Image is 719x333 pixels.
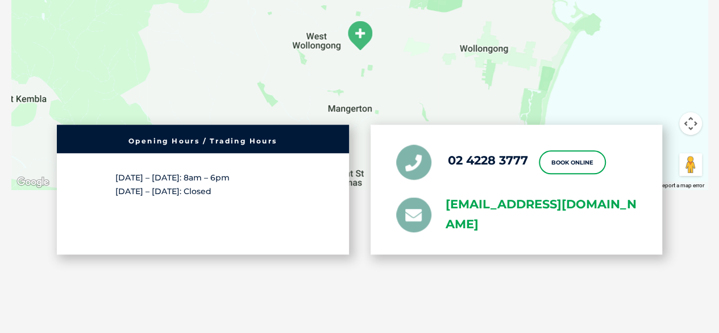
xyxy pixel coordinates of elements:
[539,150,606,174] a: Book Online
[448,153,528,167] a: 02 4228 3777
[446,195,637,235] a: [EMAIL_ADDRESS][DOMAIN_NAME]
[115,171,290,198] p: [DATE] – [DATE]: 8am – 6pm [DATE] – [DATE]: Closed
[679,112,702,135] button: Map camera controls
[63,138,343,145] h6: Opening Hours / Trading Hours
